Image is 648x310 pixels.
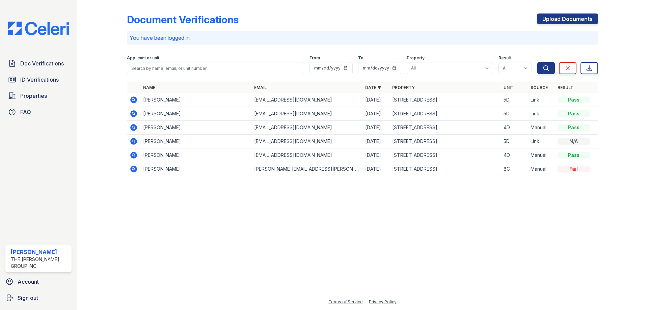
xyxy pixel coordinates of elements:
td: [EMAIL_ADDRESS][DOMAIN_NAME] [251,148,362,162]
label: From [309,55,320,61]
a: FAQ [5,105,72,119]
td: [DATE] [362,93,389,107]
div: Fail [558,166,590,172]
div: N/A [558,138,590,145]
td: [PERSON_NAME][EMAIL_ADDRESS][PERSON_NAME][DOMAIN_NAME] [251,162,362,176]
a: Upload Documents [537,13,598,24]
div: The [PERSON_NAME] Group Inc. [11,256,69,270]
span: Doc Verifications [20,59,64,67]
td: 4D [501,148,528,162]
label: Result [498,55,511,61]
div: Document Verifications [127,13,239,26]
a: Unit [504,85,514,90]
td: Manual [528,121,555,135]
a: Name [143,85,155,90]
div: [PERSON_NAME] [11,248,69,256]
label: Property [407,55,425,61]
td: [DATE] [362,121,389,135]
a: Properties [5,89,72,103]
td: Manual [528,162,555,176]
span: FAQ [20,108,31,116]
td: [DATE] [362,135,389,148]
a: Property [392,85,415,90]
span: Sign out [18,294,38,302]
a: ID Verifications [5,73,72,86]
td: [STREET_ADDRESS] [389,93,501,107]
div: | [365,299,367,304]
span: Properties [20,92,47,100]
td: [PERSON_NAME] [140,107,251,121]
a: Date ▼ [365,85,381,90]
a: Terms of Service [328,299,363,304]
img: CE_Logo_Blue-a8612792a0a2168367f1c8372b55b34899dd931a85d93a1a3d3e32e68fde9ad4.png [3,22,74,35]
div: Pass [558,110,590,117]
a: Privacy Policy [369,299,397,304]
div: Pass [558,152,590,159]
td: 5D [501,135,528,148]
td: Link [528,107,555,121]
div: Pass [558,96,590,103]
td: 4D [501,121,528,135]
td: Manual [528,148,555,162]
label: Applicant or unit [127,55,159,61]
span: Account [18,278,39,286]
td: 8C [501,162,528,176]
label: To [358,55,363,61]
p: You have been logged in [130,34,595,42]
td: [DATE] [362,148,389,162]
td: [PERSON_NAME] [140,121,251,135]
a: Account [3,275,74,288]
td: [STREET_ADDRESS] [389,121,501,135]
td: [STREET_ADDRESS] [389,162,501,176]
td: [DATE] [362,162,389,176]
td: [EMAIL_ADDRESS][DOMAIN_NAME] [251,121,362,135]
input: Search by name, email, or unit number [127,62,304,74]
td: 5D [501,107,528,121]
a: Sign out [3,291,74,305]
div: Pass [558,124,590,131]
td: Link [528,135,555,148]
a: Doc Verifications [5,57,72,70]
td: [STREET_ADDRESS] [389,148,501,162]
td: [STREET_ADDRESS] [389,135,501,148]
td: Link [528,93,555,107]
td: [EMAIL_ADDRESS][DOMAIN_NAME] [251,107,362,121]
span: ID Verifications [20,76,59,84]
td: [EMAIL_ADDRESS][DOMAIN_NAME] [251,93,362,107]
td: 5D [501,93,528,107]
td: [PERSON_NAME] [140,93,251,107]
td: [PERSON_NAME] [140,162,251,176]
td: [PERSON_NAME] [140,148,251,162]
td: [DATE] [362,107,389,121]
td: [EMAIL_ADDRESS][DOMAIN_NAME] [251,135,362,148]
td: [STREET_ADDRESS] [389,107,501,121]
a: Result [558,85,573,90]
td: [PERSON_NAME] [140,135,251,148]
a: Email [254,85,267,90]
a: Source [531,85,548,90]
